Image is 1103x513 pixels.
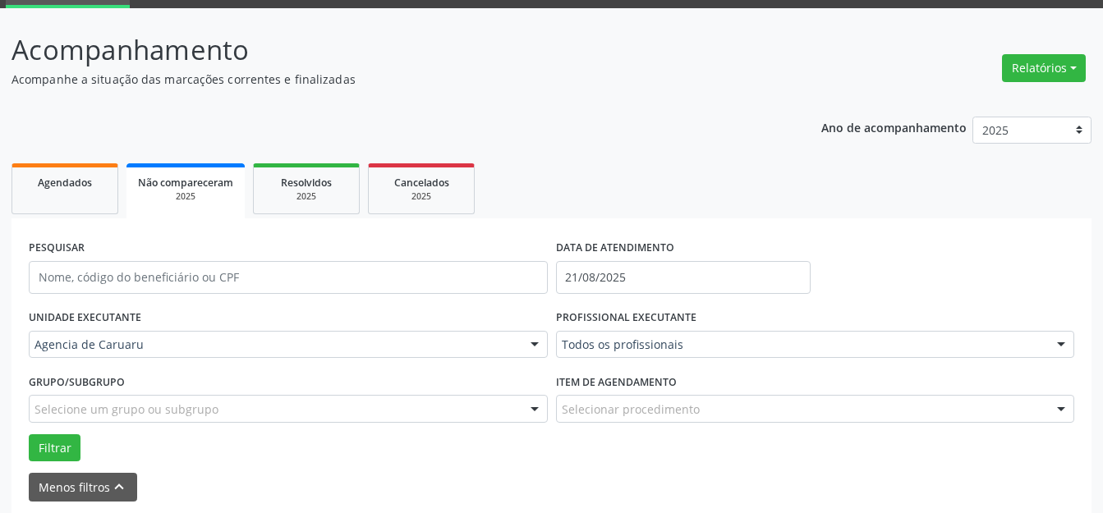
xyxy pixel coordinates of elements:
[29,473,137,502] button: Menos filtroskeyboard_arrow_up
[265,190,347,203] div: 2025
[34,337,514,353] span: Agencia de Caruaru
[38,176,92,190] span: Agendados
[1002,54,1086,82] button: Relatórios
[29,434,80,462] button: Filtrar
[29,261,548,294] input: Nome, código do beneficiário ou CPF
[562,337,1041,353] span: Todos os profissionais
[556,236,674,261] label: DATA DE ATENDIMENTO
[11,71,768,88] p: Acompanhe a situação das marcações correntes e finalizadas
[556,261,811,294] input: Selecione um intervalo
[380,190,462,203] div: 2025
[29,305,141,331] label: UNIDADE EXECUTANTE
[556,305,696,331] label: PROFISSIONAL EXECUTANTE
[556,369,677,395] label: Item de agendamento
[281,176,332,190] span: Resolvidos
[394,176,449,190] span: Cancelados
[562,401,700,418] span: Selecionar procedimento
[29,236,85,261] label: PESQUISAR
[110,478,128,496] i: keyboard_arrow_up
[138,176,233,190] span: Não compareceram
[138,190,233,203] div: 2025
[34,401,218,418] span: Selecione um grupo ou subgrupo
[821,117,967,137] p: Ano de acompanhamento
[29,369,125,395] label: Grupo/Subgrupo
[11,30,768,71] p: Acompanhamento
